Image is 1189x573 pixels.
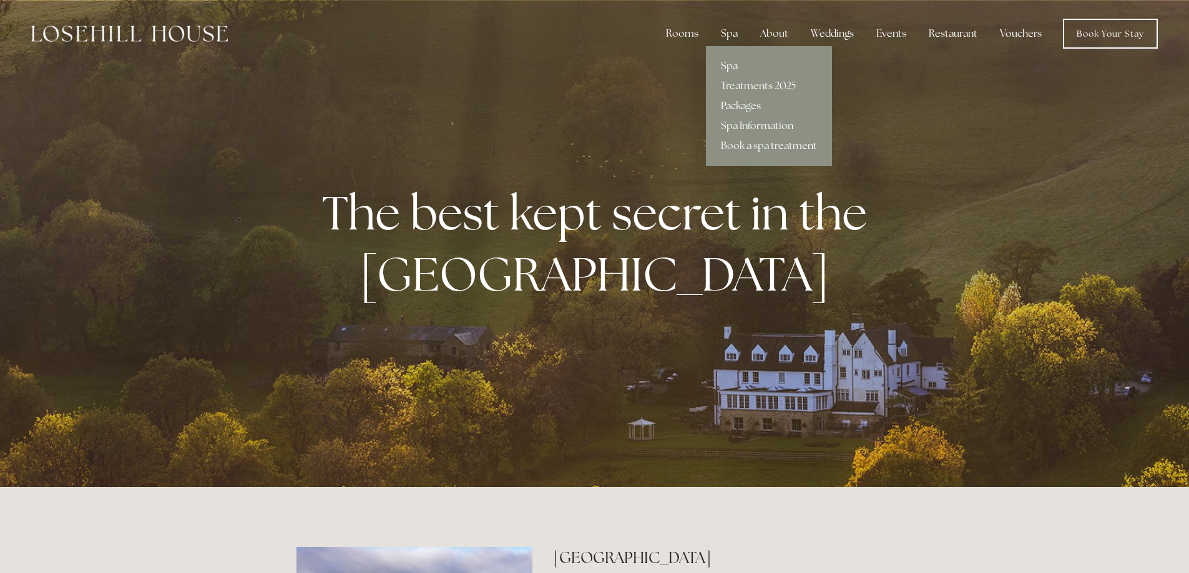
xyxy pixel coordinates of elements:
a: Book Your Stay [1063,19,1158,49]
img: Losehill House [31,26,228,42]
div: Restaurant [919,21,987,46]
a: Vouchers [990,21,1052,46]
div: Rooms [656,21,708,46]
div: Events [866,21,916,46]
div: Spa [711,21,748,46]
a: Treatments 2025 [706,76,832,96]
strong: The best kept secret in the [GEOGRAPHIC_DATA] [322,182,877,304]
a: Book a spa treatment [706,136,832,156]
div: About [750,21,798,46]
div: Weddings [801,21,864,46]
h2: [GEOGRAPHIC_DATA] [554,547,893,569]
a: Spa [706,56,832,76]
a: Packages [706,96,832,116]
a: Spa Information [706,116,832,136]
